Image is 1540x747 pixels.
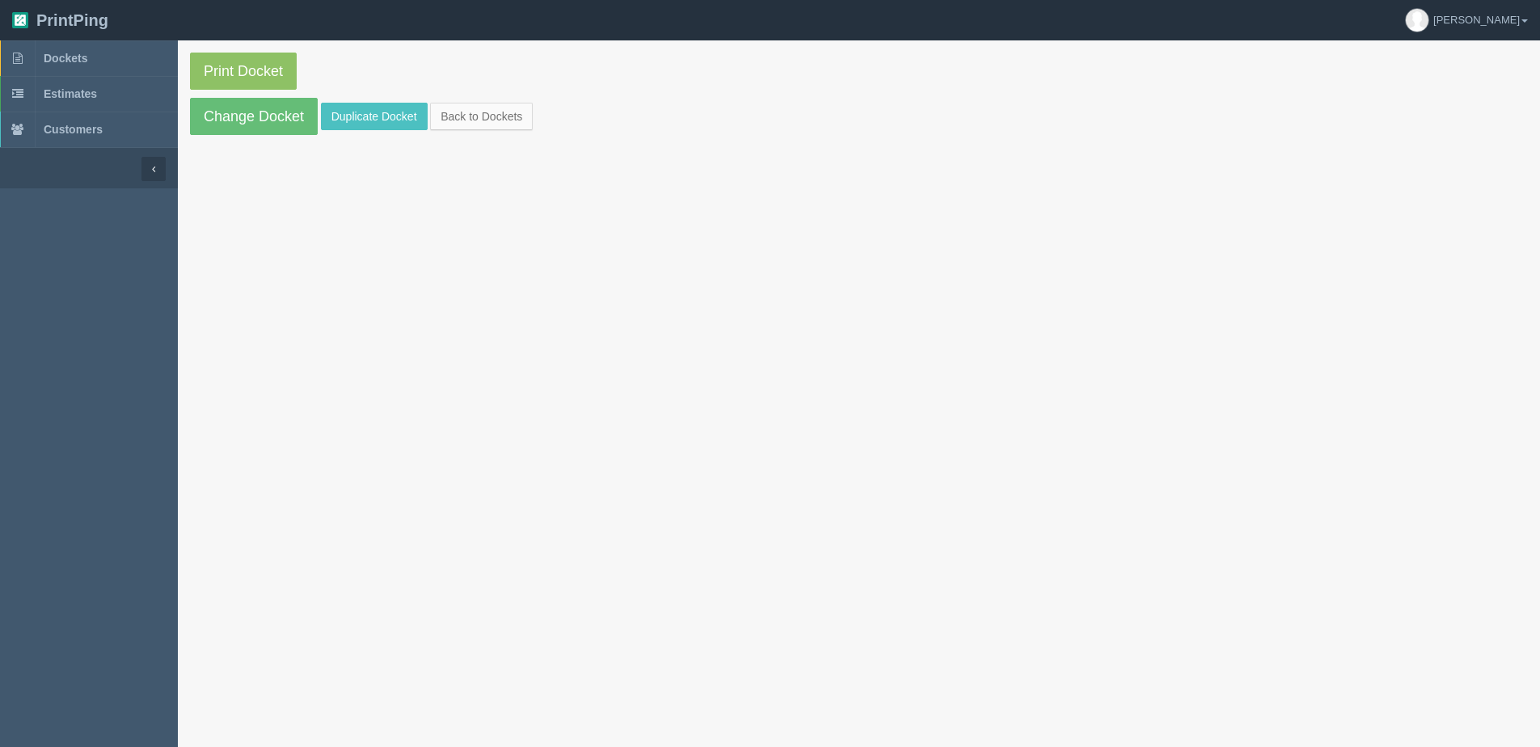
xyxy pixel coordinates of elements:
a: Duplicate Docket [321,103,428,130]
span: Customers [44,123,103,136]
span: Dockets [44,52,87,65]
span: Estimates [44,87,97,100]
img: logo-3e63b451c926e2ac314895c53de4908e5d424f24456219fb08d385ab2e579770.png [12,12,28,28]
a: Print Docket [190,53,297,90]
img: avatar_default-7531ab5dedf162e01f1e0bb0964e6a185e93c5c22dfe317fb01d7f8cd2b1632c.jpg [1406,9,1428,32]
a: Change Docket [190,98,318,135]
a: Back to Dockets [430,103,533,130]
